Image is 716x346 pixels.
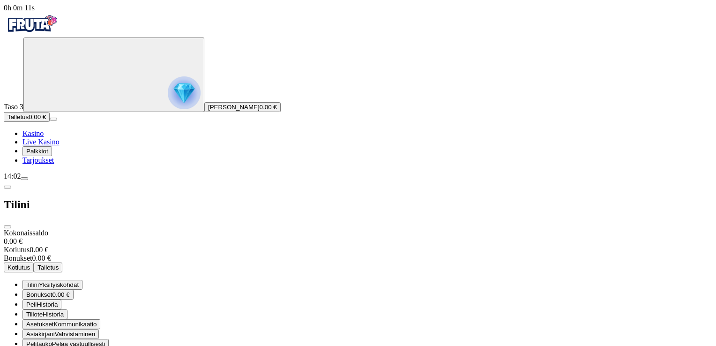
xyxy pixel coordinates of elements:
span: 0.00 € [29,113,46,120]
span: user session time [4,4,35,12]
h2: Tilini [4,198,712,211]
button: smiley iconBonukset0.00 € [22,290,74,300]
div: 0.00 € [4,246,712,254]
button: transactions iconTilioteHistoria [22,309,67,319]
a: Fruta [4,29,60,37]
a: poker-chip iconLive Kasino [22,138,60,146]
span: Live Kasino [22,138,60,146]
span: Vahvistaminen [55,331,95,338]
button: user-circle iconTiliniYksityiskohdat [22,280,82,290]
a: gift-inverted iconTarjoukset [22,156,54,164]
span: Palkkiot [26,148,48,155]
span: Taso 3 [4,103,23,111]
span: Talletus [7,113,29,120]
span: Kotiutus [7,264,30,271]
span: [PERSON_NAME] [208,104,260,111]
span: Kommunikaatio [54,321,97,328]
span: Historia [43,311,64,318]
div: 0.00 € [4,254,712,263]
span: 0.00 € [52,291,70,298]
button: document iconAsiakirjaniVahvistaminen [22,329,99,339]
a: diamond iconKasino [22,129,44,137]
span: Kasino [22,129,44,137]
span: Bonukset [4,254,32,262]
button: reward iconPalkkiot [22,146,52,156]
span: Historia [37,301,58,308]
div: Kokonaissaldo [4,229,712,246]
button: [PERSON_NAME]0.00 € [204,102,281,112]
img: Fruta [4,12,60,36]
button: Talletus [34,263,62,272]
span: 0.00 € [260,104,277,111]
button: menu [21,177,28,180]
span: Asiakirjani [26,331,55,338]
button: toggle iconAsetuksetKommunikaatio [22,319,100,329]
button: menu [50,118,57,120]
img: reward progress [168,76,201,109]
span: Kotiutus [4,246,30,254]
nav: Primary [4,12,712,165]
span: Bonukset [26,291,52,298]
button: reward progress [23,38,204,112]
button: close [4,226,11,228]
div: 0.00 € [4,237,712,246]
button: Kotiutus [4,263,34,272]
span: Yksityiskohdat [39,281,79,288]
span: Talletus [37,264,59,271]
span: Peli [26,301,37,308]
span: Asetukset [26,321,54,328]
button: history iconPeliHistoria [22,300,61,309]
span: Tarjoukset [22,156,54,164]
button: chevron-left icon [4,186,11,188]
span: Tiliote [26,311,43,318]
button: Talletusplus icon0.00 € [4,112,50,122]
span: Tilini [26,281,39,288]
span: 14:02 [4,172,21,180]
